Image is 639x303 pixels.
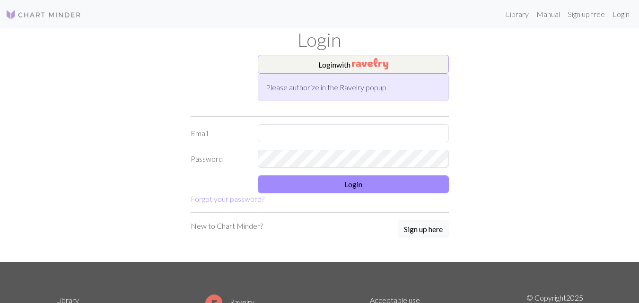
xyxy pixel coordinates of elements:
[185,124,253,142] label: Email
[50,28,589,51] h1: Login
[258,55,449,74] button: Loginwith
[6,9,81,20] img: Logo
[502,5,533,24] a: Library
[564,5,609,24] a: Sign up free
[398,220,449,238] button: Sign up here
[352,58,388,69] img: Ravelry
[609,5,633,24] a: Login
[258,74,449,101] div: Please authorize in the Ravelry popup
[398,220,449,239] a: Sign up here
[533,5,564,24] a: Manual
[191,194,264,203] a: Forgot your password?
[191,220,263,232] p: New to Chart Minder?
[258,175,449,193] button: Login
[185,150,253,168] label: Password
